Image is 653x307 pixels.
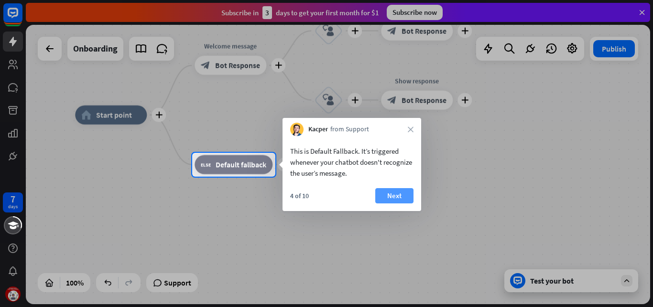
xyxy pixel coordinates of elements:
[216,160,266,169] span: Default fallback
[375,188,414,203] button: Next
[290,146,414,179] div: This is Default Fallback. It’s triggered whenever your chatbot doesn't recognize the user’s message.
[201,160,211,169] i: block_fallback
[8,4,36,32] button: Open LiveChat chat widget
[290,191,309,200] div: 4 of 10
[408,127,414,132] i: close
[330,125,369,134] span: from Support
[308,125,328,134] span: Kacper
